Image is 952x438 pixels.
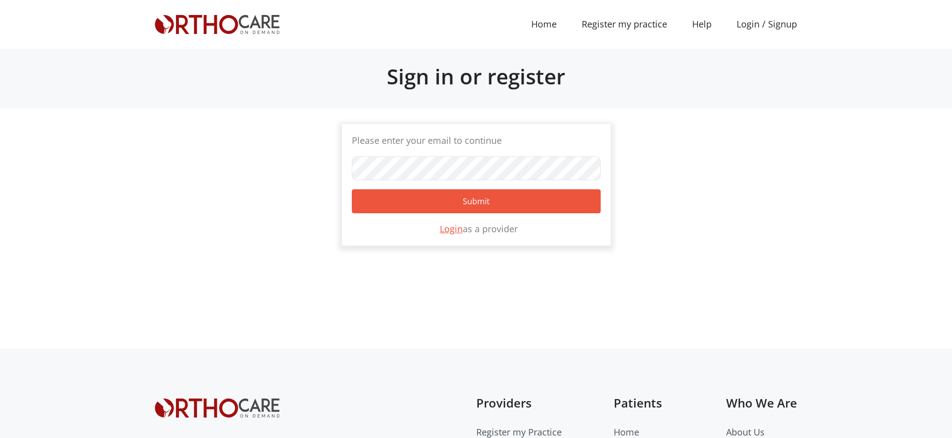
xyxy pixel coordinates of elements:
[614,426,639,438] a: Home
[726,396,797,411] h5: Who We Are
[155,64,797,89] h2: Sign in or register
[352,189,601,213] button: Submit
[519,13,569,35] a: Home
[435,223,518,235] span: as a provider
[569,13,680,35] a: Register my practice
[614,396,674,411] h5: Patients
[476,396,562,411] h5: Providers
[680,13,724,35] a: Help
[440,223,463,235] a: Login
[155,399,280,418] img: Orthocare
[352,134,601,147] p: Please enter your email to continue
[726,426,765,438] a: About Us
[476,426,562,438] a: Register my Practice
[724,17,810,31] a: Login / Signup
